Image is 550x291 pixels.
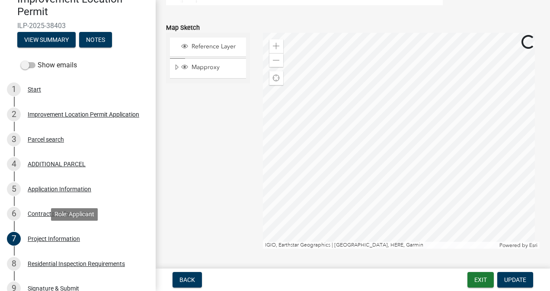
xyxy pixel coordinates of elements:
[28,136,64,142] div: Parcel search
[7,82,21,96] div: 1
[7,257,21,271] div: 8
[269,53,283,67] div: Zoom out
[28,261,125,267] div: Residential Inspection Requirements
[28,111,139,117] div: Improvement Location Permit Application
[263,242,498,249] div: IGIO, Earthstar Geographics | [GEOGRAPHIC_DATA], HERE, Garmin
[7,232,21,246] div: 7
[17,32,76,47] button: View Summary
[79,37,112,44] wm-modal-confirm: Notes
[17,37,76,44] wm-modal-confirm: Summary
[51,208,98,221] div: Role: Applicant
[269,39,283,53] div: Zoom in
[497,242,540,249] div: Powered by
[7,108,21,121] div: 2
[180,43,243,51] div: Reference Layer
[497,272,533,288] button: Update
[173,63,180,73] span: Expand
[28,211,90,217] div: Contractor Information
[180,63,243,72] div: Mapproxy
[467,272,494,288] button: Exit
[170,38,246,57] li: Reference Layer
[7,207,21,221] div: 6
[7,157,21,171] div: 4
[28,186,91,192] div: Application Information
[529,242,537,248] a: Esri
[28,236,80,242] div: Project Information
[170,58,246,78] li: Mapproxy
[28,161,86,167] div: ADDITIONAL PARCEL
[179,276,195,283] span: Back
[189,43,243,51] span: Reference Layer
[28,86,41,92] div: Start
[173,272,202,288] button: Back
[504,276,526,283] span: Update
[166,25,200,31] label: Map Sketch
[7,133,21,146] div: 3
[21,60,77,70] label: Show emails
[269,71,283,85] div: Find my location
[17,22,138,30] span: ILP-2025-38403
[169,35,247,80] ul: Layer List
[79,32,112,47] button: Notes
[7,182,21,196] div: 5
[189,63,243,71] span: Mapproxy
